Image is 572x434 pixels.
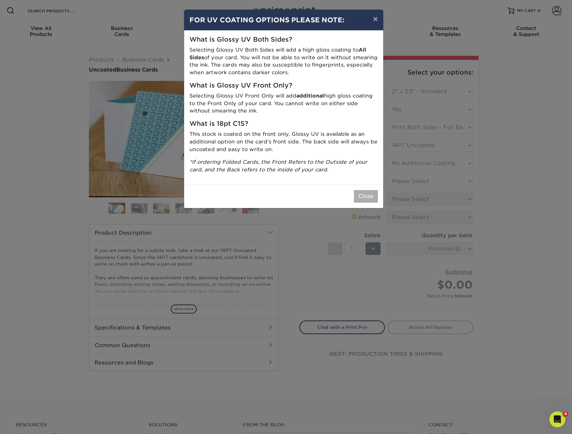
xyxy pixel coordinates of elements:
h5: What is Glossy UV Front Only? [189,82,378,90]
p: Selecting Glossy UV Front Only will add high gloss coating to the Front Only of your card. You ca... [189,92,378,115]
h5: What is Glossy UV Both Sides? [189,36,378,44]
span: 6 [563,411,568,417]
button: Close [354,190,378,203]
button: × [368,10,383,28]
strong: additional [296,93,324,99]
p: Selecting Glossy UV Both Sides will add a high gloss coating to of your card. You will not be abl... [189,46,378,77]
i: *If ordering Folded Cards, the Front Refers to the Outside of your card, and the Back refers to t... [189,159,367,173]
h5: What is 18pt C1S? [189,120,378,128]
p: This stock is coated on the front only. Glossy UV is available as an additional option on the car... [189,130,378,153]
iframe: Intercom live chat [549,411,565,427]
strong: All Sides [189,47,366,61]
h4: FOR UV COATING OPTIONS PLEASE NOTE: [189,15,378,25]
